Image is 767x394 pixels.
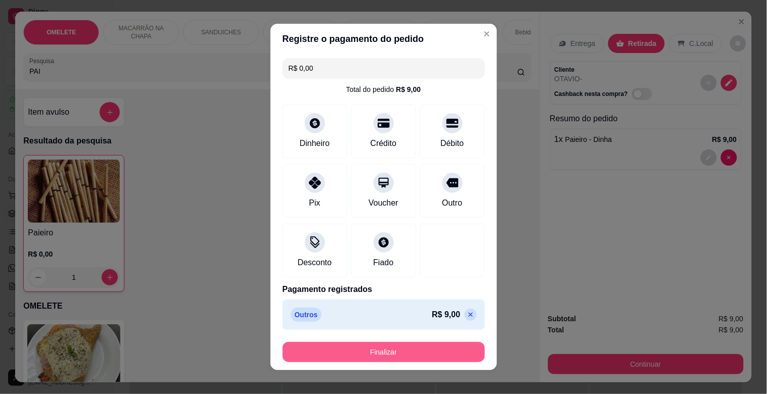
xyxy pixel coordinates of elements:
[291,308,322,322] p: Outros
[371,137,397,150] div: Crédito
[373,257,393,269] div: Fiado
[300,137,330,150] div: Dinheiro
[283,342,485,362] button: Finalizar
[442,197,462,209] div: Outro
[346,84,421,94] div: Total do pedido
[270,24,497,54] header: Registre o pagamento do pedido
[283,283,485,295] p: Pagamento registrados
[309,197,320,209] div: Pix
[369,197,398,209] div: Voucher
[440,137,464,150] div: Débito
[479,26,495,42] button: Close
[432,309,460,321] p: R$ 9,00
[289,58,479,78] input: Ex.: hambúrguer de cordeiro
[396,84,421,94] div: R$ 9,00
[298,257,332,269] div: Desconto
